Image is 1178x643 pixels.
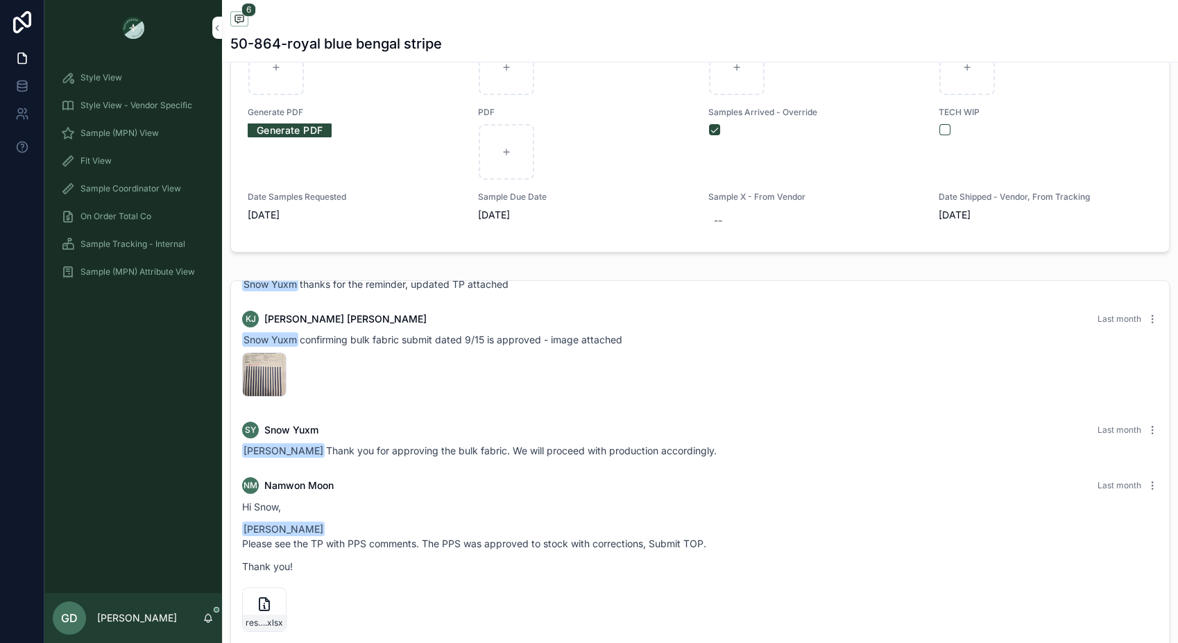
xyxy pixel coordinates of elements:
[53,148,214,173] a: Fit View
[242,445,717,456] span: Thank you for approving the bulk fabric. We will proceed with production accordingly.
[230,34,442,53] h1: 50-864-royal blue bengal stripe
[248,119,332,141] a: Generate PDF
[242,278,509,290] span: thanks for the reminder, updated TP attached
[122,17,144,39] img: App logo
[939,107,1152,118] span: TECH WIP
[80,266,195,277] span: Sample (MPN) Attribute View
[44,55,222,302] div: scrollable content
[80,183,181,194] span: Sample Coordinator View
[80,72,122,83] span: Style View
[80,155,112,166] span: Fit View
[242,443,325,458] span: [PERSON_NAME]
[97,611,177,625] p: [PERSON_NAME]
[478,208,692,222] span: [DATE]
[242,334,622,345] span: confirming bulk fabric submit dated 9/15 is approved - image attached
[264,479,334,492] span: Namwon Moon
[242,559,1158,574] p: Thank you!
[708,191,922,203] span: Sample X - From Vendor
[242,277,298,291] span: Snow Yuxm
[939,208,1152,222] span: [DATE]
[61,610,78,626] span: GD
[265,617,283,628] span: .xlsx
[708,107,922,118] span: Samples Arrived - Override
[246,314,256,325] span: KJ
[53,232,214,257] a: Sample Tracking - Internal
[264,312,427,326] span: [PERSON_NAME] [PERSON_NAME]
[230,11,248,28] button: 6
[1098,480,1141,490] span: Last month
[242,536,1158,551] p: Please see the TP with PPS comments. The PPS was approved to stock with corrections, Submit TOP.
[80,239,185,250] span: Sample Tracking - Internal
[244,480,257,491] span: NM
[241,3,256,17] span: 6
[1098,314,1141,324] span: Last month
[53,204,214,229] a: On Order Total Co
[714,214,722,228] div: --
[242,499,1158,514] p: Hi Snow,
[939,191,1152,203] span: Date Shipped - Vendor, From Tracking
[478,107,692,118] span: PDF
[53,176,214,201] a: Sample Coordinator View
[80,100,192,111] span: Style View - Vendor Specific
[248,191,461,203] span: Date Samples Requested
[80,128,159,139] span: Sample (MPN) View
[478,191,692,203] span: Sample Due Date
[245,425,256,436] span: SY
[242,522,325,536] span: [PERSON_NAME]
[1098,425,1141,435] span: Last month
[264,423,318,437] span: Snow Yuxm
[53,65,214,90] a: Style View
[242,332,298,347] span: Snow Yuxm
[248,208,461,222] span: [DATE]
[80,211,151,222] span: On Order Total Co
[53,93,214,118] a: Style View - Vendor Specific
[53,121,214,146] a: Sample (MPN) View
[246,617,265,628] span: resort-26-reorder_CRW#50-864_Long-Bubble-hem-shirt-Dress_VW_royal-blue-stripe_PPS-App_[DATE]
[53,259,214,284] a: Sample (MPN) Attribute View
[248,107,461,118] span: Generate PDF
